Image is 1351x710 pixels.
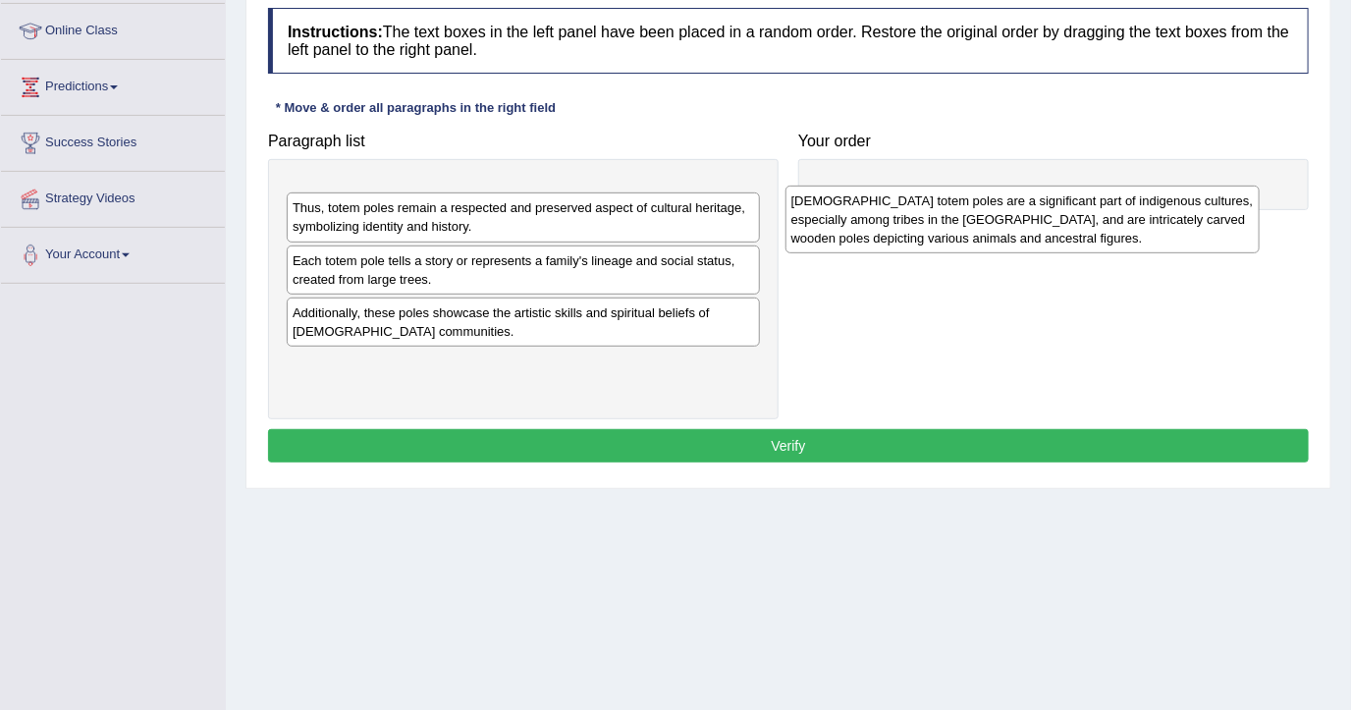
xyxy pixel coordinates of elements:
[288,24,383,40] b: Instructions:
[1,228,225,277] a: Your Account
[798,133,1309,150] h4: Your order
[287,246,760,295] div: Each totem pole tells a story or represents a family's lineage and social status, created from la...
[1,172,225,221] a: Strategy Videos
[268,429,1309,463] button: Verify
[1,116,225,165] a: Success Stories
[1,60,225,109] a: Predictions
[268,98,564,117] div: * Move & order all paragraphs in the right field
[287,192,760,242] div: Thus, totem poles remain a respected and preserved aspect of cultural heritage, symbolizing ident...
[287,298,760,347] div: Additionally, these poles showcase the artistic skills and spiritual beliefs of [DEMOGRAPHIC_DATA...
[268,133,779,150] h4: Paragraph list
[785,186,1260,253] div: [DEMOGRAPHIC_DATA] totem poles are a significant part of indigenous cultures, especially among tr...
[268,8,1309,74] h4: The text boxes in the left panel have been placed in a random order. Restore the original order b...
[1,4,225,53] a: Online Class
